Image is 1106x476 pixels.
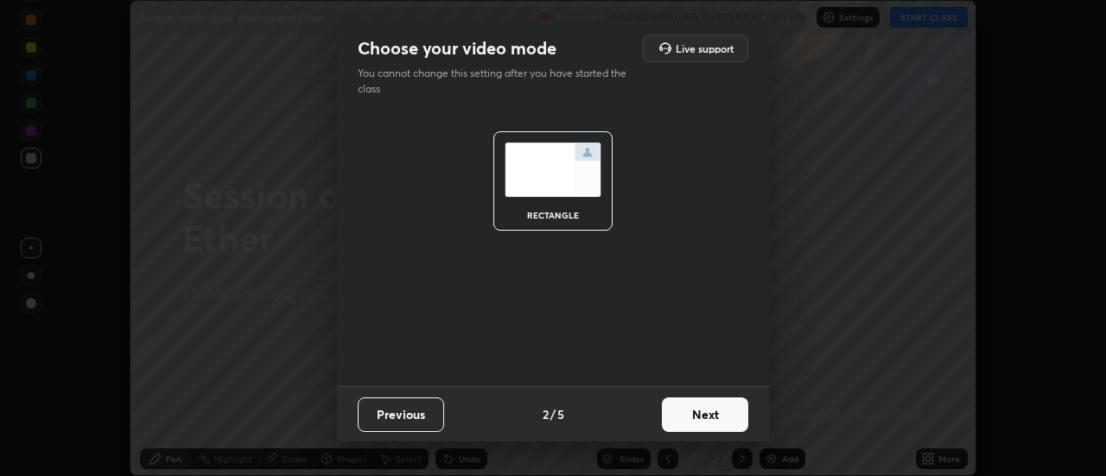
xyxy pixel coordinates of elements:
h4: 2 [543,405,549,423]
button: Next [662,397,748,432]
div: rectangle [518,211,588,219]
p: You cannot change this setting after you have started the class [358,66,638,97]
button: Previous [358,397,444,432]
img: normalScreenIcon.ae25ed63.svg [505,143,601,197]
h5: Live support [676,43,734,54]
h4: 5 [557,405,564,423]
h2: Choose your video mode [358,37,556,60]
h4: / [550,405,556,423]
